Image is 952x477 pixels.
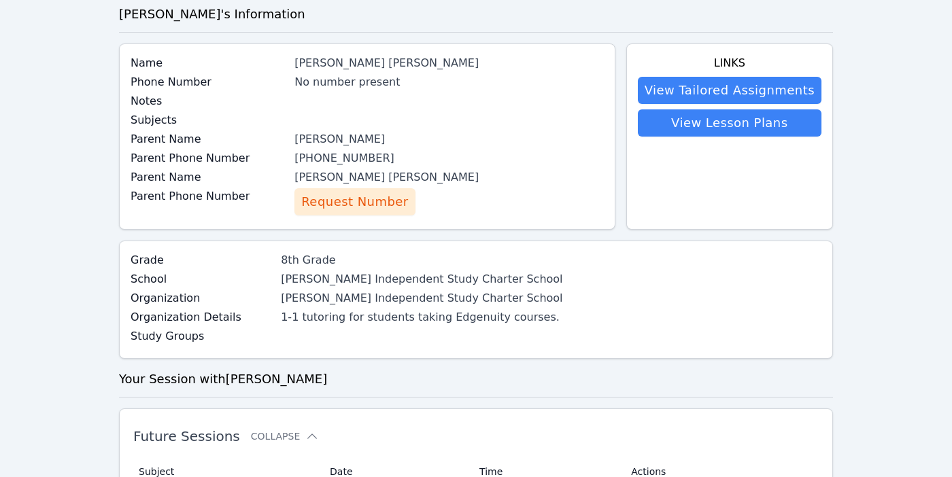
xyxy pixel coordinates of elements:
label: Phone Number [131,74,286,90]
label: Parent Phone Number [131,150,286,166]
div: [PERSON_NAME] Independent Study Charter School [281,290,562,306]
div: [PERSON_NAME] [PERSON_NAME] [294,169,603,185]
label: Notes [131,93,286,109]
label: Organization [131,290,273,306]
a: [PHONE_NUMBER] [294,152,394,164]
span: Request Number [301,192,408,211]
a: View Lesson Plans [638,109,821,137]
label: Grade [131,252,273,268]
a: View Tailored Assignments [638,77,821,104]
label: School [131,271,273,287]
label: Organization Details [131,309,273,325]
div: [PERSON_NAME] Independent Study Charter School [281,271,562,287]
button: Collapse [251,429,319,443]
label: Study Groups [131,328,273,344]
h3: Your Session with [PERSON_NAME] [119,370,833,389]
label: Name [131,55,286,71]
h3: [PERSON_NAME] 's Information [119,5,833,24]
div: No number present [294,74,603,90]
h4: Links [638,55,821,71]
span: Future Sessions [133,428,240,444]
button: Request Number [294,188,415,215]
div: [PERSON_NAME] [294,131,603,147]
div: 1-1 tutoring for students taking Edgenuity courses. [281,309,562,325]
label: Parent Name [131,131,286,147]
div: [PERSON_NAME] [PERSON_NAME] [294,55,603,71]
label: Parent Name [131,169,286,185]
label: Subjects [131,112,286,128]
div: 8th Grade [281,252,562,268]
label: Parent Phone Number [131,188,286,205]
